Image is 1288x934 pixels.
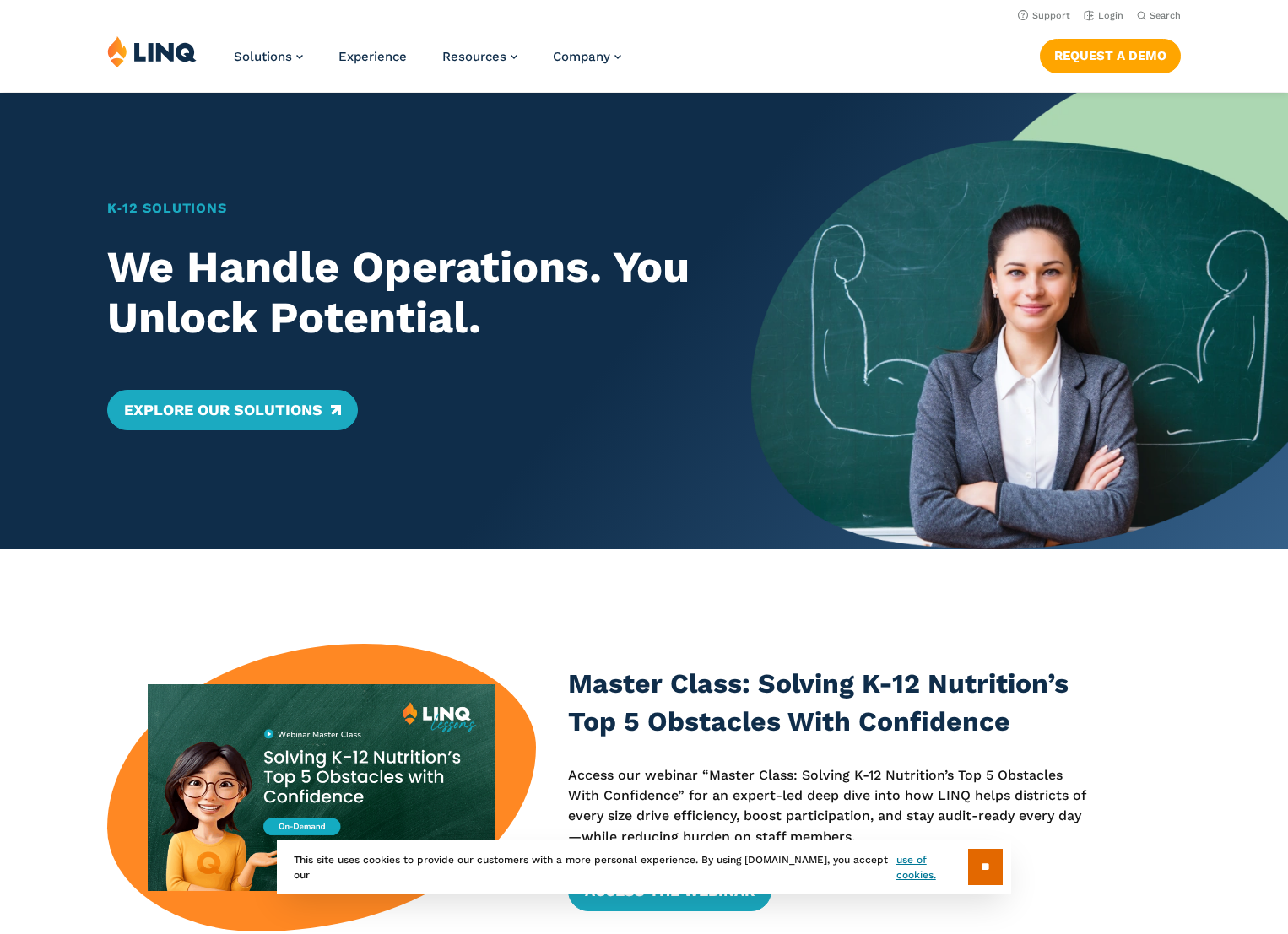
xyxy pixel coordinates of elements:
[1018,10,1070,21] a: Support
[553,49,621,64] a: Company
[107,390,358,430] a: Explore Our Solutions
[1084,10,1123,21] a: Login
[896,852,968,883] a: use of cookies.
[1040,35,1181,73] nav: Button Navigation
[107,35,197,67] img: LINQ | K‑12 Software
[1137,9,1181,22] button: Open Search Bar
[568,665,1089,742] h3: Master Class: Solving K-12 Nutrition’s Top 5 Obstacles With Confidence
[751,93,1288,549] img: Home Banner
[234,49,292,64] span: Solutions
[107,242,699,343] h2: We Handle Operations. You Unlock Potential.
[442,49,517,64] a: Resources
[107,198,699,219] h1: K‑12 Solutions
[338,49,407,64] a: Experience
[234,35,621,91] nav: Primary Navigation
[1040,39,1181,73] a: Request a Demo
[277,840,1011,894] div: This site uses cookies to provide our customers with a more personal experience. By using [DOMAIN...
[1150,10,1181,21] span: Search
[234,49,303,64] a: Solutions
[442,49,506,64] span: Resources
[553,49,610,64] span: Company
[568,765,1089,847] p: Access our webinar “Master Class: Solving K-12 Nutrition’s Top 5 Obstacles With Confidence” for a...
